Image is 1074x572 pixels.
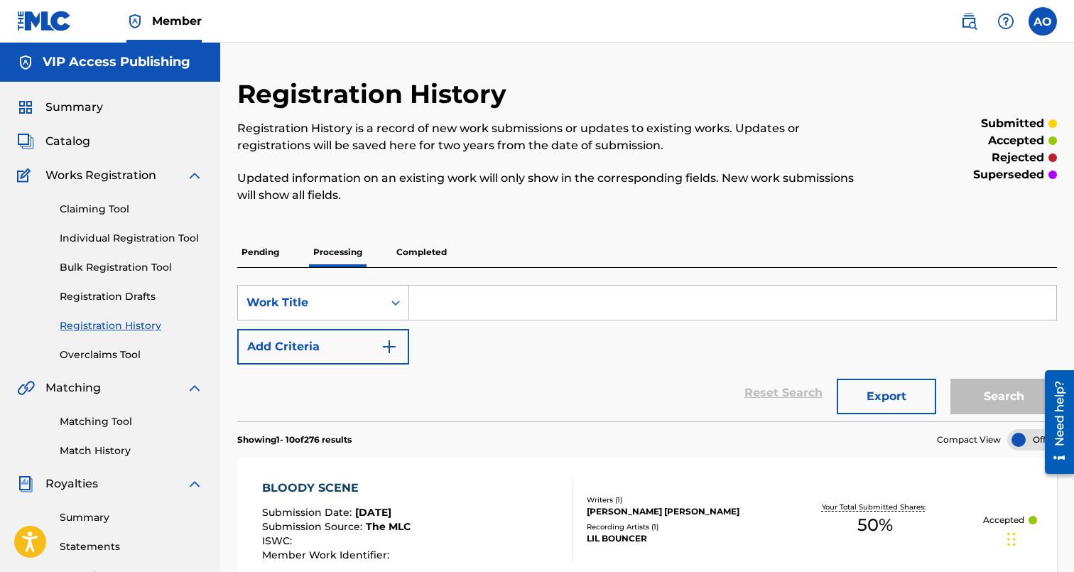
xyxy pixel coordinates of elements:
img: Top Rightsholder [126,13,143,30]
div: LIL BOUNCER [587,532,768,545]
p: Pending [237,237,283,267]
span: [DATE] [355,506,391,519]
p: Registration History is a record of new work submissions or updates to existing works. Updates or... [237,120,869,154]
a: Registration Drafts [60,289,203,304]
img: help [997,13,1014,30]
img: MLC Logo [17,11,72,31]
img: expand [186,167,203,184]
iframe: Chat Widget [1003,504,1074,572]
span: The MLC [366,520,411,533]
span: Summary [45,99,103,116]
span: Member [152,13,202,29]
a: SummarySummary [17,99,103,116]
div: User Menu [1029,7,1057,36]
img: Works Registration [17,167,36,184]
p: Showing 1 - 10 of 276 results [237,433,352,446]
a: Registration History [60,318,203,333]
div: BLOODY SCENE [262,480,411,497]
p: accepted [988,132,1044,149]
a: Match History [60,443,203,458]
img: search [960,13,977,30]
a: Statements [60,539,203,554]
div: Help [992,7,1020,36]
span: Submission Date : [262,506,355,519]
iframe: Resource Center [1034,364,1074,481]
button: Export [837,379,936,414]
img: Catalog [17,133,34,150]
p: Your Total Submitted Shares: [822,502,929,512]
h2: Registration History [237,78,514,110]
p: Completed [392,237,451,267]
span: 50 % [857,512,893,538]
img: expand [186,379,203,396]
span: ISWC : [262,534,295,547]
a: Matching Tool [60,414,203,429]
a: Individual Registration Tool [60,231,203,246]
p: Accepted [983,514,1024,527]
a: Claiming Tool [60,202,203,217]
button: Add Criteria [237,329,409,365]
a: CatalogCatalog [17,133,90,150]
span: Matching [45,379,101,396]
img: Matching [17,379,35,396]
img: Royalties [17,475,34,492]
a: Bulk Registration Tool [60,260,203,275]
img: 9d2ae6d4665cec9f34b9.svg [381,338,398,355]
p: superseded [973,166,1044,183]
img: Summary [17,99,34,116]
h5: VIP Access Publishing [43,54,190,70]
span: Submission Source : [262,520,366,533]
span: Compact View [937,433,1001,446]
span: Works Registration [45,167,156,184]
p: Updated information on an existing work will only show in the corresponding fields. New work subm... [237,170,869,204]
p: Processing [309,237,367,267]
a: Overclaims Tool [60,347,203,362]
div: Drag [1007,518,1016,561]
img: Accounts [17,54,34,71]
div: Writers ( 1 ) [587,495,768,505]
span: Catalog [45,133,90,150]
p: submitted [981,115,1044,132]
img: expand [186,475,203,492]
form: Search Form [237,285,1057,421]
a: Summary [60,510,203,525]
p: rejected [992,149,1044,166]
div: Recording Artists ( 1 ) [587,522,768,532]
span: Member Work Identifier : [262,549,393,561]
div: [PERSON_NAME] [PERSON_NAME] [587,505,768,518]
a: Public Search [955,7,983,36]
span: Royalties [45,475,98,492]
div: Work Title [246,294,374,311]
